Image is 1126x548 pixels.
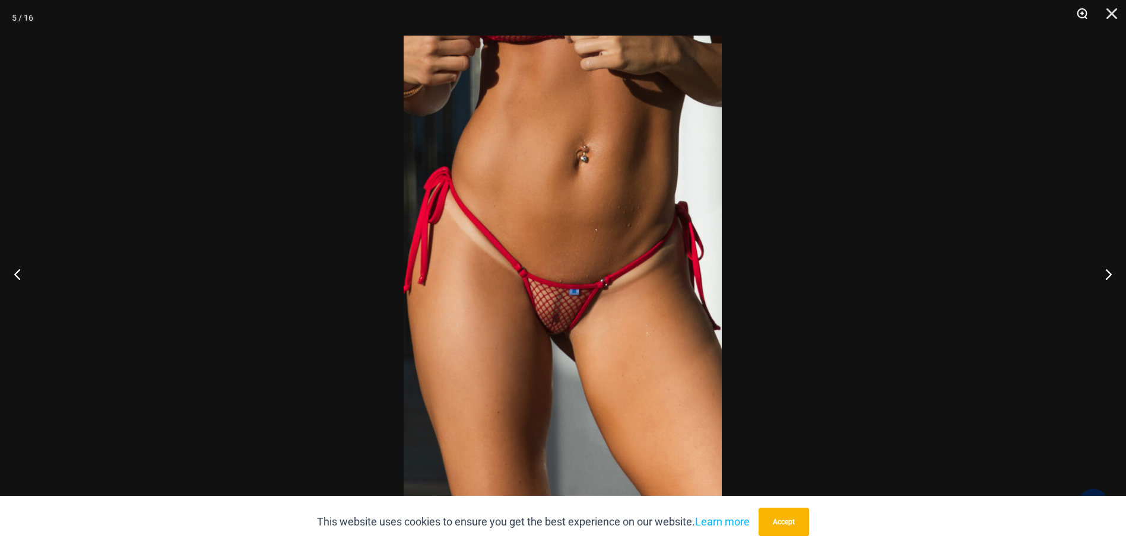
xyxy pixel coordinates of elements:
a: Learn more [695,515,750,528]
button: Next [1081,244,1126,304]
p: This website uses cookies to ensure you get the best experience on our website. [317,513,750,531]
img: Summer Storm Red 456 Micro 01 [404,36,722,512]
div: 5 / 16 [12,9,33,27]
button: Accept [759,508,809,536]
